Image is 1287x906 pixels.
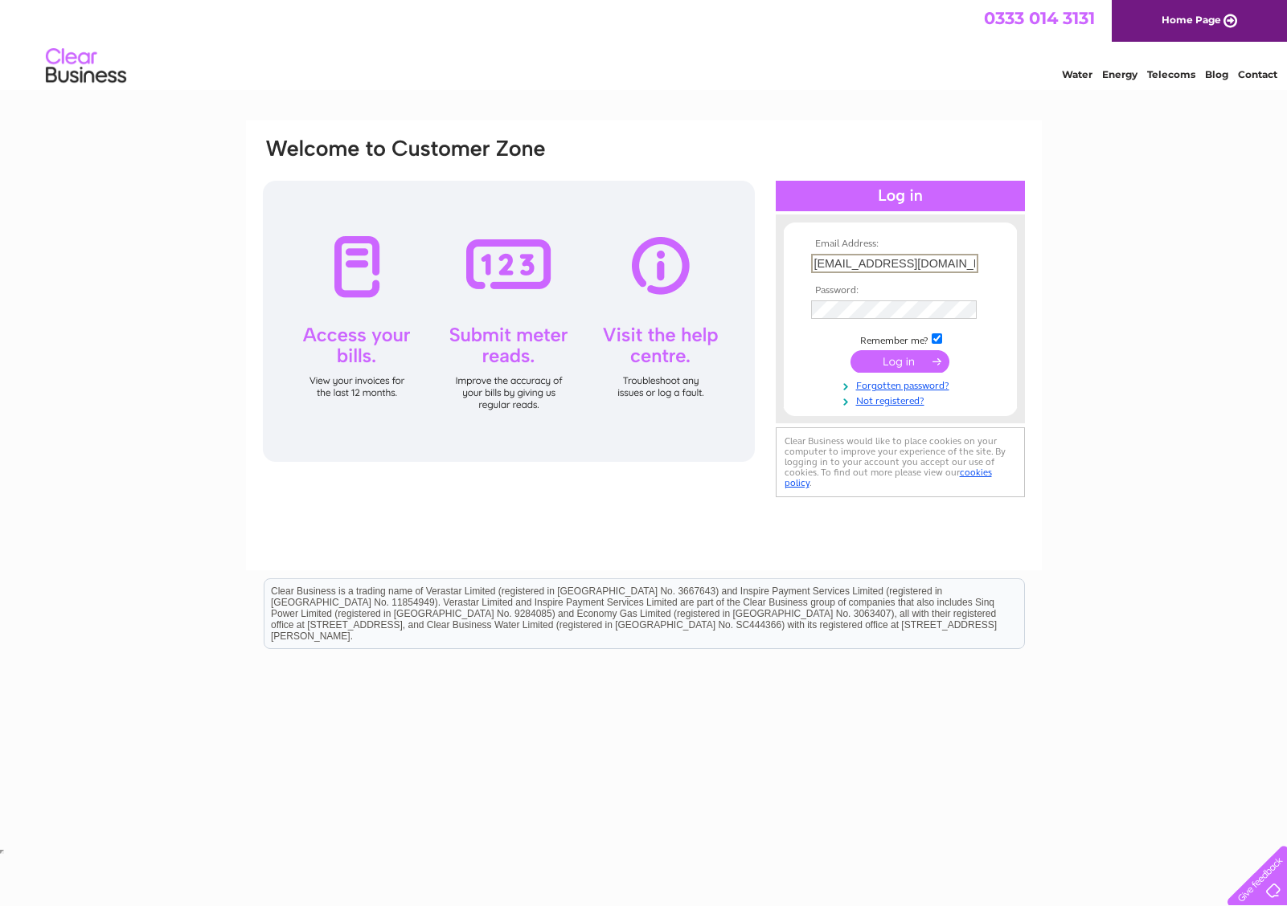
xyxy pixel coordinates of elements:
[776,427,1025,497] div: Clear Business would like to place cookies on your computer to improve your experience of the sit...
[264,9,1024,78] div: Clear Business is a trading name of Verastar Limited (registered in [GEOGRAPHIC_DATA] No. 3667643...
[807,331,994,347] td: Remember me?
[807,285,994,296] th: Password:
[811,377,994,392] a: Forgotten password?
[807,239,994,250] th: Email Address:
[45,42,127,91] img: logo.png
[811,392,994,407] a: Not registered?
[1205,68,1228,80] a: Blog
[1102,68,1137,80] a: Energy
[785,467,992,488] a: cookies policy
[1147,68,1195,80] a: Telecoms
[1062,68,1092,80] a: Water
[850,350,949,373] input: Submit
[1238,68,1277,80] a: Contact
[984,8,1095,28] a: 0333 014 3131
